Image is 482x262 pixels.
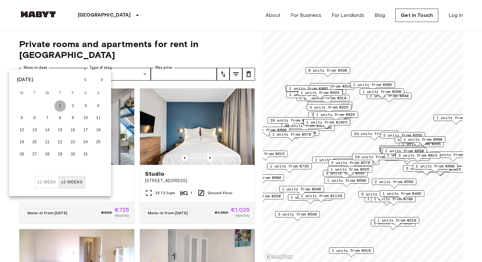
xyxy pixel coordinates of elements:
[395,137,439,147] div: Map marker
[331,160,370,166] span: 2 units from €570
[372,179,416,188] div: Map marker
[291,195,330,200] span: 1 units from €570
[35,176,59,188] button: ±1 week
[27,210,67,215] span: Move-in from [DATE]
[328,159,373,169] div: Map marker
[67,149,79,160] button: 30
[93,87,104,100] span: Sunday
[380,147,425,157] div: Map marker
[181,155,188,161] button: Previous image
[375,217,419,227] div: Map marker
[277,130,316,136] span: 3 units from €690
[29,149,40,160] button: 27
[230,68,242,81] button: tune
[242,175,281,181] span: 1 units from €680
[236,213,250,218] span: Monthly
[215,210,228,216] span: €1,280
[80,100,91,112] button: 3
[328,166,372,176] div: Map marker
[434,115,478,124] div: Map marker
[93,137,104,148] button: 25
[29,87,40,100] span: Tuesday
[80,124,91,136] button: 17
[288,194,332,204] div: Map marker
[67,87,79,100] span: Friday
[265,253,293,260] a: Mapbox logo
[67,137,79,148] button: 23
[19,11,57,18] img: Habyt
[313,83,352,89] span: 2 units from €610
[80,149,91,160] button: 31
[93,100,104,112] button: 4
[80,112,91,124] button: 10
[350,81,395,91] div: Map marker
[17,76,33,83] div: [DATE]
[78,11,131,19] p: [GEOGRAPHIC_DATA]
[301,193,342,199] span: 1 units from €1130
[267,117,314,127] div: Map marker
[140,88,255,224] a: Marketing picture of unit DE-01-481-006-01Previous imagePrevious imageStudio[STREET_ADDRESS]32.72...
[207,155,213,161] button: Previous image
[16,137,28,148] button: 19
[433,152,474,158] span: 12 units from €570
[145,178,250,184] span: [STREET_ADDRESS]
[315,157,354,163] span: 1 units from €725
[355,154,396,160] span: 24 units from €575
[307,104,351,114] div: Map marker
[398,137,436,143] span: 5 units from €660
[358,191,403,201] div: Map marker
[140,89,255,165] img: Marketing picture of unit DE-01-481-006-01
[395,9,438,22] a: Get in Touch
[323,170,368,180] div: Map marker
[310,104,348,110] span: 3 units from €525
[29,124,40,136] button: 13
[243,151,288,160] div: Map marker
[55,112,66,124] button: 8
[311,112,350,118] span: 7 units from €585
[55,124,66,136] button: 15
[381,147,425,157] div: Map marker
[353,82,392,88] span: 1 units from €585
[313,111,358,121] div: Map marker
[19,39,255,60] span: Private rooms and apartments for rent in [GEOGRAPHIC_DATA]
[80,87,91,100] span: Saturday
[298,89,342,99] div: Map marker
[352,154,399,164] div: Map marker
[308,112,353,122] div: Map marker
[245,127,289,137] div: Map marker
[370,93,409,99] span: 1 units from €640
[248,127,287,133] span: 1 units from €660
[449,11,463,19] a: Log in
[332,248,371,253] span: 1 units from €510
[155,65,172,70] label: Max price
[383,132,422,138] span: 2 units from €555
[242,68,255,81] button: tune
[29,112,40,124] button: 6
[58,176,85,188] button: ±2 weeks
[35,176,85,188] div: Move In Flexibility
[371,220,415,230] div: Map marker
[97,74,107,85] button: Next month
[380,132,425,142] div: Map marker
[269,131,314,141] div: Map marker
[338,159,376,165] span: 4 units from €605
[29,137,40,148] button: 20
[291,11,321,19] a: For Business
[270,117,311,123] span: 29 units from €570
[354,131,395,137] span: 24 units from €530
[55,149,66,160] button: 29
[42,137,53,148] button: 21
[274,130,319,139] div: Map marker
[55,87,66,100] span: Thursday
[145,170,164,178] span: Studio
[331,166,369,172] span: 1 units from €525
[308,95,347,101] span: 2 units from €510
[90,65,112,70] label: Type of stay
[67,112,79,124] button: 9
[298,193,345,202] div: Map marker
[332,11,364,19] a: For Landlords
[383,191,421,196] span: 1 units from €495
[93,112,104,124] button: 11
[42,124,53,136] button: 14
[403,165,450,175] div: Map marker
